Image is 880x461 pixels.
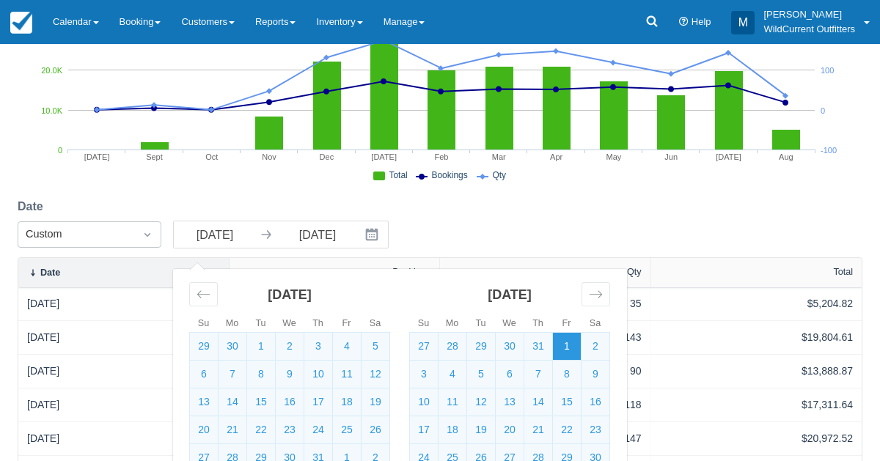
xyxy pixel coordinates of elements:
strong: [DATE] [268,287,312,302]
div: $20,972.52 [660,431,854,446]
td: Selected. Tuesday, October 8, 2024 [247,361,276,388]
td: Selected. Friday, November 22, 2024 [553,416,582,444]
input: End Date [276,221,359,248]
small: Sa [370,318,381,328]
td: Selected. Saturday, November 23, 2024 [582,416,610,444]
tspan: Aug [779,152,793,161]
span: Qty [492,170,506,180]
td: Selected. Friday, November 8, 2024 [553,361,582,388]
td: Selected. Wednesday, October 23, 2024 [276,416,304,444]
td: Selected. Thursday, November 7, 2024 [524,361,553,388]
td: Selected. Saturday, October 19, 2024 [362,388,390,416]
span: Total [389,170,407,180]
td: Selected. Monday, November 11, 2024 [439,388,467,416]
small: Tu [475,318,485,328]
div: [DATE] [27,397,220,413]
td: Selected. Sunday, November 3, 2024 [410,361,439,388]
div: 147 [449,431,642,446]
div: 118 [449,397,642,413]
small: Su [418,318,429,328]
td: Selected. Wednesday, November 6, 2024 [496,361,524,388]
td: Selected. Tuesday, October 15, 2024 [247,388,276,416]
td: Selected. Friday, November 1, 2024 [553,333,582,361]
td: Selected. Tuesday, October 1, 2024 [247,333,276,361]
tspan: -100 [821,147,837,155]
div: Move forward to switch to the next month. [582,282,610,306]
small: Th [312,318,323,328]
td: Selected. Monday, September 30, 2024 [219,333,247,361]
td: Selected. Tuesday, November 19, 2024 [467,416,496,444]
td: Selected. Sunday, October 20, 2024 [190,416,219,444]
td: Selected. Wednesday, November 13, 2024 [496,388,524,416]
td: Selected. Saturday, November 16, 2024 [582,388,610,416]
div: Total [833,267,853,277]
p: [PERSON_NAME] [763,7,855,22]
div: $19,804.61 [660,330,854,345]
small: Th [532,318,543,328]
td: Selected. Monday, November 4, 2024 [439,361,467,388]
td: Selected. Saturday, October 12, 2024 [362,361,390,388]
td: Selected. Saturday, October 5, 2024 [362,333,390,361]
td: Selected. Sunday, November 10, 2024 [410,388,439,416]
div: Date [40,268,60,278]
td: Selected. Friday, October 4, 2024 [333,333,362,361]
tspan: 20.0K [42,67,63,75]
small: We [502,318,516,328]
td: Selected. Monday, October 28, 2024 [439,333,467,361]
td: Selected. Sunday, October 6, 2024 [190,361,219,388]
span: Help [692,16,711,27]
td: Selected. Monday, October 7, 2024 [219,361,247,388]
td: Selected. Thursday, October 10, 2024 [304,361,333,388]
td: Selected. Thursday, October 24, 2024 [304,416,333,444]
img: checkfront-main-nav-mini-logo.png [10,12,32,34]
div: 90 [449,364,642,379]
small: Sa [590,318,601,328]
tspan: 0 [821,106,825,115]
td: Selected. Wednesday, October 9, 2024 [276,361,304,388]
tspan: Mar [492,152,506,161]
tspan: Jun [665,152,678,161]
td: Selected. Thursday, October 17, 2024 [304,388,333,416]
td: Selected. Tuesday, November 5, 2024 [467,361,496,388]
td: Selected. Thursday, October 3, 2024 [304,333,333,361]
i: Help [679,18,689,27]
td: Selected. Wednesday, November 20, 2024 [496,416,524,444]
td: Selected. Sunday, November 17, 2024 [410,416,439,444]
tspan: Dec [320,152,334,161]
input: Start Date [174,221,256,248]
td: Selected. Tuesday, October 29, 2024 [467,333,496,361]
tspan: Sept [147,152,164,161]
button: Interact with the calendar and add the check-in date for your trip. [359,221,388,248]
tspan: [DATE] [84,152,110,161]
small: Tu [255,318,265,328]
div: [DATE] [27,296,220,311]
div: $5,204.82 [660,296,854,311]
td: Selected. Thursday, November 21, 2024 [524,416,553,444]
td: Selected. Saturday, November 9, 2024 [582,361,610,388]
td: Selected. Monday, October 21, 2024 [219,416,247,444]
span: Bookings [431,170,467,180]
tspan: Nov [263,152,277,161]
div: Custom [26,226,127,243]
td: Selected. Friday, October 11, 2024 [333,361,362,388]
td: Selected. Sunday, October 27, 2024 [410,333,439,361]
td: Selected. Saturday, November 2, 2024 [582,333,610,361]
p: WildCurrent Outfitters [763,22,855,37]
tspan: [DATE] [372,152,397,161]
tspan: 0 [58,147,62,155]
tspan: 100 [821,67,834,75]
td: Selected. Monday, October 14, 2024 [219,388,247,416]
td: Selected. Wednesday, October 16, 2024 [276,388,304,416]
div: $17,311.64 [660,397,854,413]
small: Su [198,318,209,328]
td: Selected. Tuesday, October 22, 2024 [247,416,276,444]
tspan: Apr [550,152,562,161]
td: Selected. Friday, October 18, 2024 [333,388,362,416]
strong: [DATE] [488,287,532,302]
tspan: 10.0K [42,106,63,115]
td: Selected. Sunday, October 13, 2024 [190,388,219,416]
td: Selected. Thursday, November 14, 2024 [524,388,553,416]
div: $13,888.87 [660,364,854,379]
td: Selected. Monday, November 18, 2024 [439,416,467,444]
tspan: May [606,152,622,161]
